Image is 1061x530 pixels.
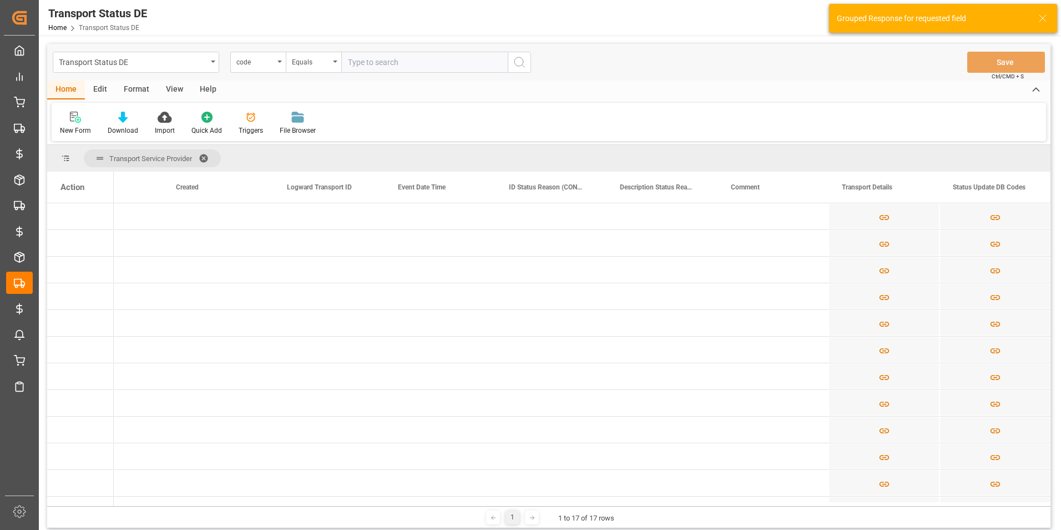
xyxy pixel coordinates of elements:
div: Format [115,81,158,99]
div: Press SPACE to select this row. [47,470,114,497]
div: Import [155,126,175,136]
span: Logward Transport ID [287,183,352,191]
div: code [236,54,274,67]
span: Event Date Time [398,183,446,191]
div: Press SPACE to select this row. [47,310,114,337]
span: ID Status Reason (CONCAT) [509,183,583,191]
span: Comment [731,183,760,191]
div: Press SPACE to select this row. [47,203,114,230]
button: open menu [53,52,219,73]
div: 1 to 17 of 17 rows [558,513,614,524]
span: Description Status Reason [620,183,694,191]
div: Press SPACE to select this row. [47,497,114,523]
div: Quick Add [191,126,222,136]
span: Status Update DB Codes [953,183,1025,191]
div: Press SPACE to select this row. [47,363,114,390]
div: Transport Status DE [48,5,147,22]
button: open menu [286,52,341,73]
div: Grouped Response for requested field [837,13,1028,24]
div: Press SPACE to select this row. [47,417,114,443]
div: Download [108,126,138,136]
div: Transport Status DE [59,54,207,68]
span: Ctrl/CMD + S [992,72,1024,81]
button: Save [967,52,1045,73]
span: Created [176,183,199,191]
div: Equals [292,54,330,67]
div: File Browser [280,126,316,136]
a: Home [48,24,67,32]
div: Press SPACE to select this row. [47,390,114,417]
div: Press SPACE to select this row. [47,443,114,470]
div: Press SPACE to select this row. [47,257,114,283]
div: Action [60,182,84,192]
div: Edit [85,81,115,99]
div: Press SPACE to select this row. [47,230,114,257]
input: Type to search [341,52,508,73]
div: Press SPACE to select this row. [47,283,114,310]
div: Help [191,81,225,99]
div: New Form [60,126,91,136]
div: 1 [506,511,519,524]
div: Home [47,81,85,99]
div: Triggers [239,126,263,136]
div: View [158,81,191,99]
span: Transport Details [842,183,892,191]
button: open menu [230,52,286,73]
div: Press SPACE to select this row. [47,337,114,363]
button: search button [508,52,531,73]
span: Transport Service Provider [109,154,192,163]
